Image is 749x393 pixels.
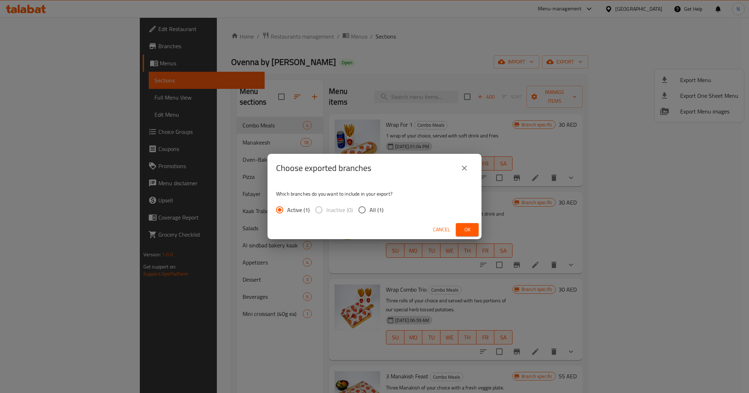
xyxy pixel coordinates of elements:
span: All (1) [370,206,383,214]
span: Inactive (0) [326,206,353,214]
span: Cancel [433,225,450,234]
button: Cancel [430,223,453,236]
h2: Choose exported branches [276,162,371,174]
span: Active (1) [287,206,310,214]
button: Ok [456,223,479,236]
p: Which branches do you want to include in your export? [276,190,473,197]
span: Ok [462,225,473,234]
button: close [456,160,473,177]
